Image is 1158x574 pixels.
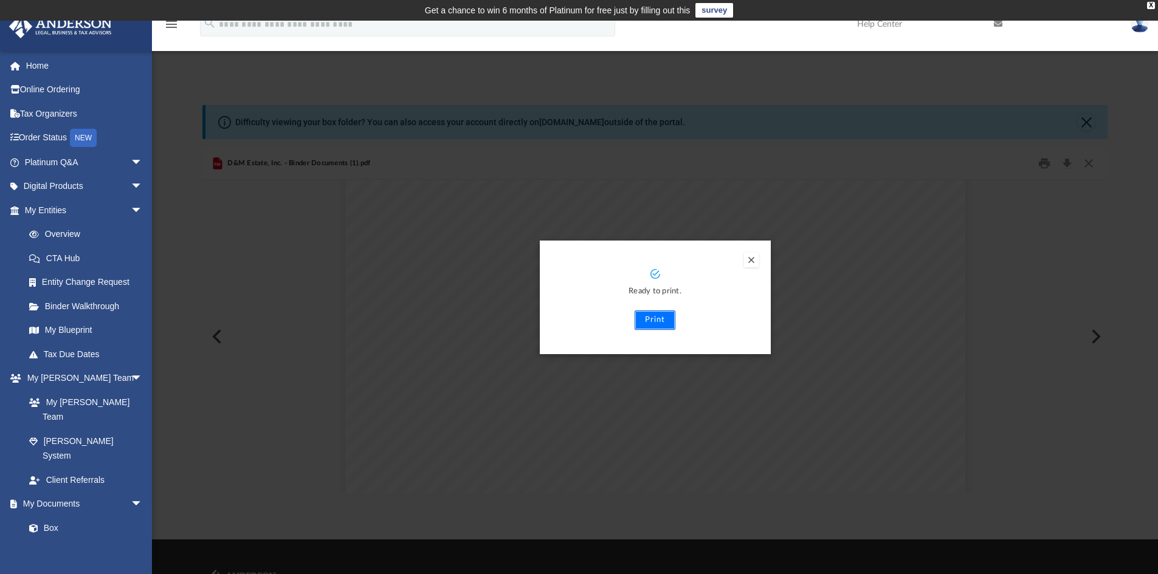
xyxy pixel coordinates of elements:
[17,390,149,429] a: My [PERSON_NAME] Team
[202,148,1108,493] div: Preview
[203,16,216,30] i: search
[5,15,115,38] img: Anderson Advisors Platinum Portal
[9,492,155,516] a: My Documentsarrow_drop_down
[9,150,161,174] a: Platinum Q&Aarrow_drop_down
[9,198,161,222] a: My Entitiesarrow_drop_down
[1131,15,1149,33] img: User Pic
[17,318,155,343] a: My Blueprint
[635,310,675,330] button: Print
[70,129,97,147] div: NEW
[17,516,149,540] a: Box
[17,429,155,468] a: [PERSON_NAME] System
[9,53,161,78] a: Home
[425,3,691,18] div: Get a chance to win 6 months of Platinum for free just by filling out this
[9,126,161,151] a: Order StatusNEW
[9,366,155,391] a: My [PERSON_NAME] Teamarrow_drop_down
[17,270,161,295] a: Entity Change Request
[131,492,155,517] span: arrow_drop_down
[131,174,155,199] span: arrow_drop_down
[9,78,161,102] a: Online Ordering
[164,23,179,32] a: menu
[17,246,161,270] a: CTA Hub
[131,366,155,391] span: arrow_drop_down
[17,342,161,366] a: Tax Due Dates
[17,222,161,247] a: Overview
[695,3,733,18] a: survey
[131,150,155,175] span: arrow_drop_down
[164,17,179,32] i: menu
[131,198,155,223] span: arrow_drop_down
[9,101,161,126] a: Tax Organizers
[552,285,759,299] p: Ready to print.
[17,468,155,492] a: Client Referrals
[9,174,161,199] a: Digital Productsarrow_drop_down
[1147,2,1155,9] div: close
[17,294,161,318] a: Binder Walkthrough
